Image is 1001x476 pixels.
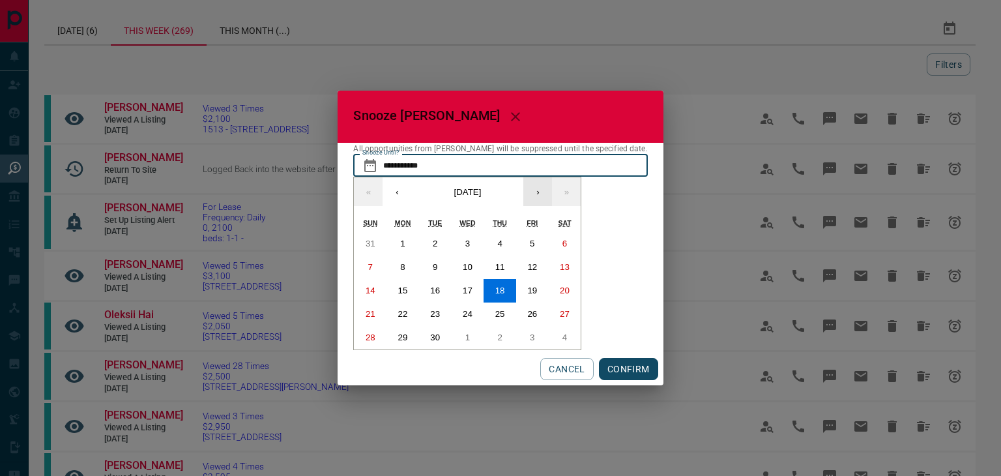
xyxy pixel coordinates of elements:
[523,177,552,206] button: ›
[366,286,375,295] abbr: September 14, 2025
[353,108,500,123] span: Snooze [PERSON_NAME]
[419,256,452,279] button: September 9, 2025
[362,149,399,157] label: Snooze Until?
[549,326,581,350] button: October 4, 2025
[419,232,452,256] button: September 2, 2025
[516,256,549,279] button: September 12, 2025
[353,143,647,155] p: All opportunities from [PERSON_NAME] will be suppressed until the specified date.
[366,309,375,319] abbr: September 21, 2025
[495,286,505,295] abbr: September 18, 2025
[495,309,505,319] abbr: September 25, 2025
[452,326,484,350] button: October 1, 2025
[465,239,470,248] abbr: September 3, 2025
[354,232,386,256] button: August 31, 2025
[366,239,375,248] abbr: August 31, 2025
[400,239,405,248] abbr: September 1, 2025
[363,219,377,227] abbr: Sunday
[386,326,419,350] button: September 29, 2025
[398,333,408,342] abbr: September 29, 2025
[484,279,516,303] button: September 18, 2025
[452,232,484,256] button: September 3, 2025
[560,286,570,295] abbr: September 20, 2025
[452,303,484,326] button: September 24, 2025
[562,333,567,342] abbr: October 4, 2025
[484,326,516,350] button: October 2, 2025
[484,232,516,256] button: September 4, 2025
[400,262,405,272] abbr: September 8, 2025
[516,303,549,326] button: September 26, 2025
[354,256,386,279] button: September 7, 2025
[395,219,411,227] abbr: Monday
[354,303,386,326] button: September 21, 2025
[549,279,581,303] button: September 20, 2025
[560,262,570,272] abbr: September 13, 2025
[354,279,386,303] button: September 14, 2025
[530,333,534,342] abbr: October 3, 2025
[463,262,472,272] abbr: September 10, 2025
[599,358,658,380] button: CONFIRM
[433,262,437,272] abbr: September 9, 2025
[428,219,442,227] abbr: Tuesday
[493,219,507,227] abbr: Thursday
[368,262,373,272] abbr: September 7, 2025
[552,177,581,206] button: »
[560,309,570,319] abbr: September 27, 2025
[454,187,481,197] span: [DATE]
[516,232,549,256] button: September 5, 2025
[562,239,567,248] abbr: September 6, 2025
[484,256,516,279] button: September 11, 2025
[433,239,437,248] abbr: September 2, 2025
[497,239,502,248] abbr: September 4, 2025
[419,303,452,326] button: September 23, 2025
[516,326,549,350] button: October 3, 2025
[530,239,534,248] abbr: September 5, 2025
[549,232,581,256] button: September 6, 2025
[366,333,375,342] abbr: September 28, 2025
[459,219,476,227] abbr: Wednesday
[516,279,549,303] button: September 19, 2025
[386,256,419,279] button: September 8, 2025
[386,232,419,256] button: September 1, 2025
[411,177,523,206] button: [DATE]
[452,279,484,303] button: September 17, 2025
[398,286,408,295] abbr: September 15, 2025
[430,333,440,342] abbr: September 30, 2025
[497,333,502,342] abbr: October 2, 2025
[484,303,516,326] button: September 25, 2025
[527,309,537,319] abbr: September 26, 2025
[463,286,472,295] abbr: September 17, 2025
[419,279,452,303] button: September 16, 2025
[386,279,419,303] button: September 15, 2025
[549,303,581,326] button: September 27, 2025
[419,326,452,350] button: September 30, 2025
[386,303,419,326] button: September 22, 2025
[430,309,440,319] abbr: September 23, 2025
[398,309,408,319] abbr: September 22, 2025
[463,309,472,319] abbr: September 24, 2025
[527,286,537,295] abbr: September 19, 2025
[558,219,571,227] abbr: Saturday
[549,256,581,279] button: September 13, 2025
[354,326,386,350] button: September 28, 2025
[495,262,505,272] abbr: September 11, 2025
[452,256,484,279] button: September 10, 2025
[540,358,593,380] button: CANCEL
[354,177,383,206] button: «
[430,286,440,295] abbr: September 16, 2025
[383,177,411,206] button: ‹
[527,219,538,227] abbr: Friday
[465,333,470,342] abbr: October 1, 2025
[527,262,537,272] abbr: September 12, 2025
